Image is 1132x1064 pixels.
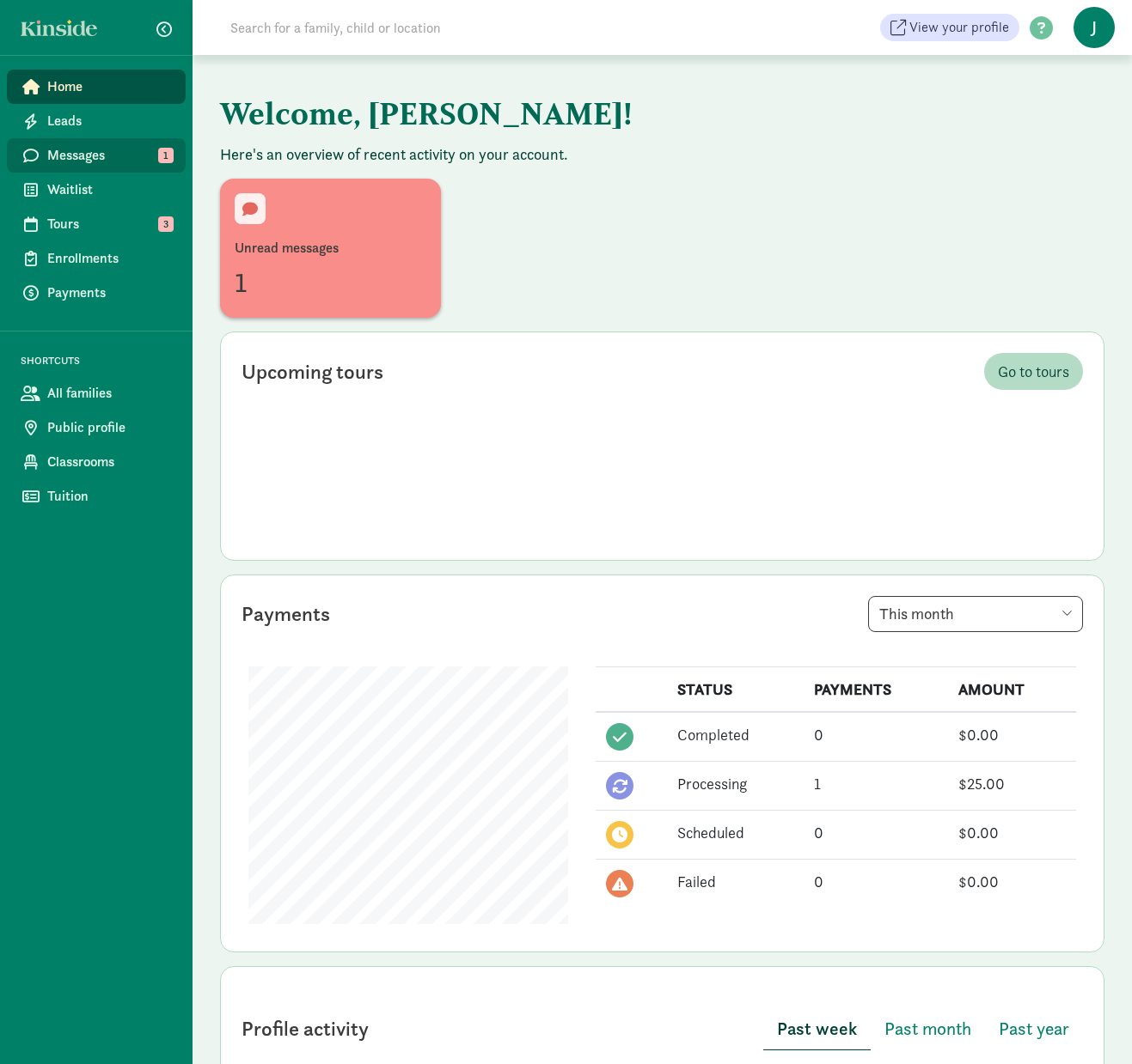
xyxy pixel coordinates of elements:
[958,821,1066,844] div: $0.00
[220,82,1071,144] h1: Welcome, [PERSON_NAME]!
[7,410,186,445] a: Public profile
[814,821,938,844] div: 0
[1074,7,1115,48] span: J
[880,14,1019,41] a: View your profile
[242,599,330,629] div: Payments
[763,1008,871,1050] button: Past week
[220,10,702,45] input: Search for a family, child or location
[948,667,1076,713] th: AMOUNT
[871,1008,985,1049] button: Past month
[47,417,172,438] span: Public profile
[998,360,1069,383] span: Go to tours
[7,479,186,514] a: Tuition
[677,723,793,746] div: Completed
[909,17,1009,38] span: View your profile
[242,356,383,387] div: Upcoming tours
[7,445,186,479] a: Classrooms
[1046,982,1132,1064] iframe: Chat Widget
[220,144,1104,165] p: Here's an overview of recent activity on your account.
[7,276,186,310] a: Payments
[984,353,1083,390] a: Go to tours
[7,207,186,241] a: Tours 3
[47,76,172,97] span: Home
[220,179,441,318] a: Unread messages1
[884,1015,971,1043] span: Past month
[814,723,938,746] div: 0
[47,383,172,404] span: All families
[235,238,426,258] div: Unread messages
[677,870,793,893] div: Failed
[814,870,938,893] div: 0
[47,283,172,303] span: Payments
[958,723,1066,746] div: $0.00
[235,262,426,303] div: 1
[242,1013,369,1044] div: Profile activity
[999,1015,1069,1043] span: Past year
[7,376,186,410] a: All families
[985,1008,1083,1049] button: Past year
[47,486,172,507] span: Tuition
[7,241,186,276] a: Enrollments
[667,667,804,713] th: STATUS
[804,667,948,713] th: PAYMENTS
[47,145,172,166] span: Messages
[47,214,172,234] span: Tours
[677,821,793,844] div: Scheduled
[47,248,172,269] span: Enrollments
[677,772,793,795] div: Processing
[47,452,172,472] span: Classrooms
[47,111,172,131] span: Leads
[7,173,186,207] a: Waitlist
[47,179,172,200] span: Waitlist
[7,70,186,104] a: Home
[158,216,174,232] span: 3
[958,772,1066,795] div: $25.00
[158,148,174,163] span: 1
[958,870,1066,893] div: $0.00
[7,104,186,138] a: Leads
[814,772,938,795] div: 1
[7,138,186,173] a: Messages 1
[777,1015,857,1043] span: Past week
